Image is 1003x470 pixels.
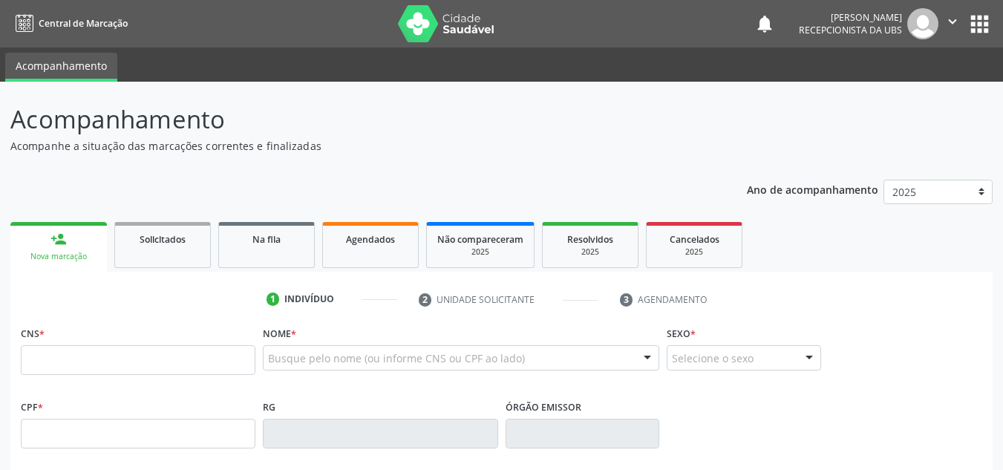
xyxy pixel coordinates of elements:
label: Nome [263,322,296,345]
p: Acompanhe a situação das marcações correntes e finalizadas [10,138,698,154]
label: Órgão emissor [506,396,581,419]
span: Selecione o sexo [672,350,754,366]
div: [PERSON_NAME] [799,11,902,24]
label: Sexo [667,322,696,345]
div: Indivíduo [284,293,334,306]
div: 1 [267,293,280,306]
div: 2025 [553,247,627,258]
span: Agendados [346,233,395,246]
a: Acompanhamento [5,53,117,82]
p: Acompanhamento [10,101,698,138]
label: CPF [21,396,43,419]
i:  [944,13,961,30]
button:  [938,8,967,39]
label: RG [263,396,275,419]
button: notifications [754,13,775,34]
div: 2025 [437,247,523,258]
div: person_add [50,231,67,247]
span: Não compareceram [437,233,523,246]
span: Cancelados [670,233,719,246]
a: Central de Marcação [10,11,128,36]
span: Recepcionista da UBS [799,24,902,36]
span: Solicitados [140,233,186,246]
div: 2025 [657,247,731,258]
span: Central de Marcação [39,17,128,30]
div: Nova marcação [21,251,97,262]
button: apps [967,11,993,37]
span: Busque pelo nome (ou informe CNS ou CPF ao lado) [268,350,525,366]
p: Ano de acompanhamento [747,180,878,198]
span: Resolvidos [567,233,613,246]
span: Na fila [252,233,281,246]
img: img [907,8,938,39]
label: CNS [21,322,45,345]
